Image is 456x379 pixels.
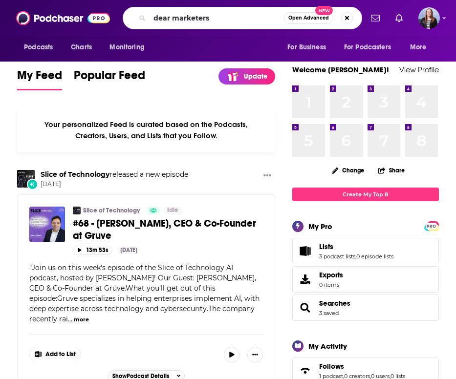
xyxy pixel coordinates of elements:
[167,206,178,215] span: Idle
[17,38,65,57] button: open menu
[41,170,188,179] h3: released a new episode
[418,7,440,29] button: Show profile menu
[29,263,260,323] span: "
[73,246,112,255] button: 13m 53s
[68,315,72,323] span: ...
[308,341,347,351] div: My Activity
[45,351,76,358] span: Add to List
[288,16,329,21] span: Open Advanced
[418,7,440,29] img: User Profile
[41,180,188,189] span: [DATE]
[17,170,35,188] img: Slice of Technology
[308,222,332,231] div: My Pro
[244,72,267,81] p: Update
[319,271,343,279] span: Exports
[315,6,333,15] span: New
[74,68,145,88] span: Popular Feed
[29,263,260,323] span: Join us on this week's episode of the Slice of Technology AI podcast, hosted by [PERSON_NAME]! Ou...
[418,7,440,29] span: Logged in as annarice
[17,68,62,90] a: My Feed
[319,242,333,251] span: Lists
[319,281,343,288] span: 0 items
[17,108,275,152] div: Your personalized Feed is curated based on the Podcasts, Creators, Users, and Lists that you Follow.
[73,207,81,214] img: Slice of Technology
[29,207,65,242] img: #68 - Tarun Raisoni, CEO & Co-Founder at Gruve
[74,316,89,324] button: more
[17,68,62,88] span: My Feed
[218,68,275,84] a: Update
[27,179,38,189] div: New Episode
[292,266,439,293] a: Exports
[150,10,284,26] input: Search podcasts, credits, & more...
[120,247,137,253] div: [DATE]
[30,347,81,362] button: Show More Button
[292,65,389,74] a: Welcome [PERSON_NAME]!
[287,41,326,54] span: For Business
[284,12,333,24] button: Open AdvancedNew
[123,7,362,29] div: Search podcasts, credits, & more...
[163,207,182,214] a: Idle
[41,170,109,179] a: Slice of Technology
[296,301,315,315] a: Searches
[355,253,356,260] span: ,
[296,273,315,286] span: Exports
[292,295,439,321] span: Searches
[71,41,92,54] span: Charts
[319,362,344,371] span: Follows
[426,222,437,229] a: PRO
[16,9,110,27] img: Podchaser - Follow, Share and Rate Podcasts
[326,164,370,176] button: Change
[378,161,405,180] button: Share
[103,38,157,57] button: open menu
[356,253,393,260] a: 0 episode lists
[403,38,439,57] button: open menu
[319,362,405,371] a: Follows
[292,188,439,201] a: Create My Top 8
[319,299,350,308] a: Searches
[319,253,355,260] a: 3 podcast lists
[344,41,391,54] span: For Podcasters
[65,38,98,57] a: Charts
[83,207,140,214] a: Slice of Technology
[391,10,407,26] a: Show notifications dropdown
[292,238,439,264] span: Lists
[367,10,384,26] a: Show notifications dropdown
[426,223,437,230] span: PRO
[296,244,315,258] a: Lists
[73,217,263,242] a: #68 - [PERSON_NAME], CEO & Co-Founder at Gruve
[74,68,145,90] a: Popular Feed
[281,38,338,57] button: open menu
[296,364,315,378] a: Follows
[410,41,427,54] span: More
[73,217,256,242] span: #68 - [PERSON_NAME], CEO & Co-Founder at Gruve
[24,41,53,54] span: Podcasts
[109,41,144,54] span: Monitoring
[399,65,439,74] a: View Profile
[319,310,339,316] a: 3 saved
[247,347,263,362] button: Show More Button
[338,38,405,57] button: open menu
[260,170,275,182] button: Show More Button
[319,242,393,251] a: Lists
